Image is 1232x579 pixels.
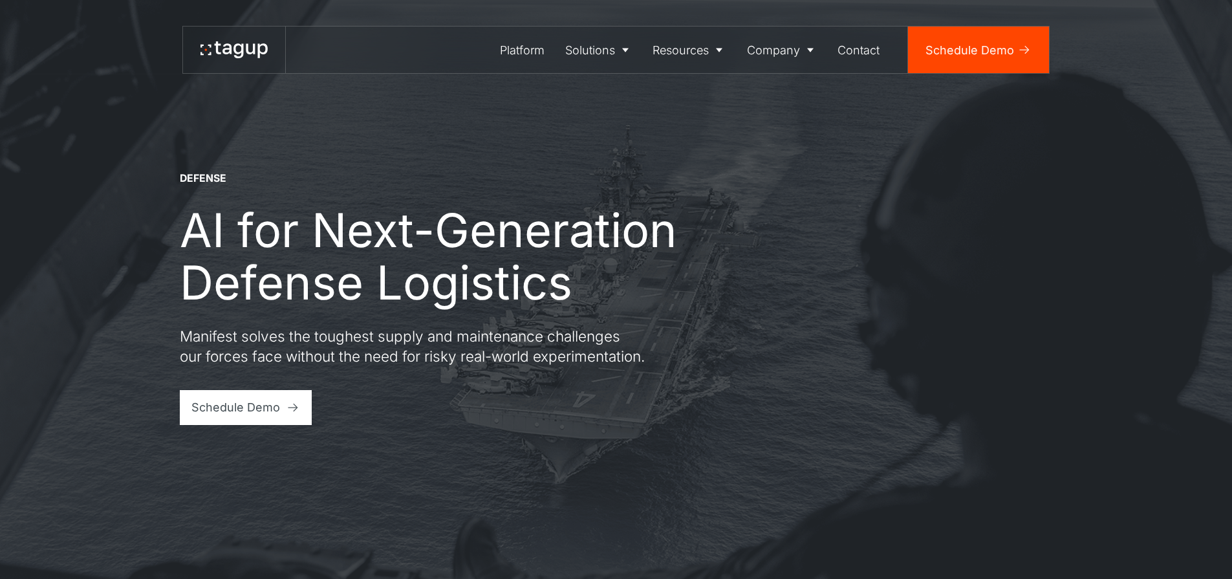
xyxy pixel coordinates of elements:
a: Schedule Demo [908,27,1049,73]
a: Resources [643,27,737,73]
div: Company [747,41,800,59]
a: Company [737,27,828,73]
div: Platform [500,41,545,59]
div: DEFENSE [180,171,226,186]
div: Resources [653,41,709,59]
a: Platform [490,27,556,73]
a: Schedule Demo [180,390,312,425]
div: Contact [838,41,880,59]
div: Solutions [565,41,615,59]
a: Solutions [555,27,643,73]
p: Manifest solves the toughest supply and maintenance challenges our forces face without the need f... [180,326,645,367]
div: Schedule Demo [191,399,280,416]
div: Schedule Demo [925,41,1014,59]
h1: AI for Next-Generation Defense Logistics [180,204,723,309]
a: Contact [828,27,891,73]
